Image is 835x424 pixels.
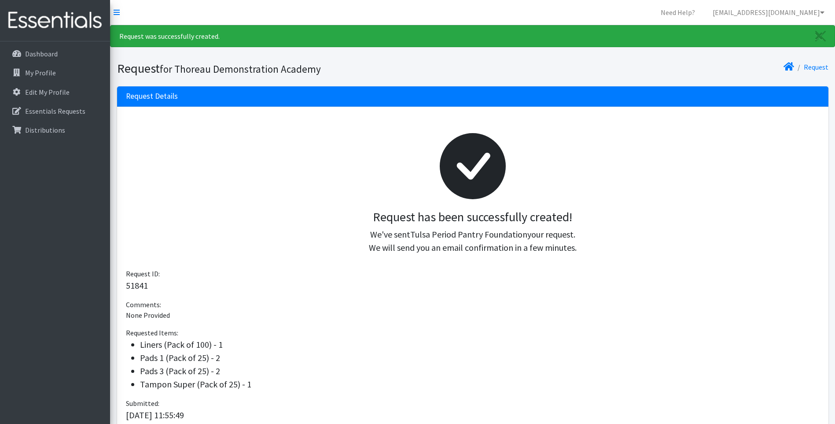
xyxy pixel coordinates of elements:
[410,229,527,240] span: Tulsa Period Pantry Foundation
[806,26,835,47] a: Close
[4,102,107,120] a: Essentials Requests
[126,409,820,422] p: [DATE] 11:55:49
[4,83,107,101] a: Edit My Profile
[140,364,820,378] li: Pads 3 (Pack of 25) - 2
[110,25,835,47] div: Request was successfully created.
[126,399,159,408] span: Submitted:
[4,64,107,82] a: My Profile
[140,351,820,364] li: Pads 1 (Pack of 25) - 2
[25,107,85,115] p: Essentials Requests
[140,378,820,391] li: Tampon Super (Pack of 25) - 1
[126,92,178,101] h3: Request Details
[706,4,831,21] a: [EMAIL_ADDRESS][DOMAIN_NAME]
[25,126,65,134] p: Distributions
[126,328,178,337] span: Requested Items:
[133,210,813,225] h3: Request has been successfully created!
[25,49,58,58] p: Dashboard
[4,121,107,139] a: Distributions
[126,269,160,278] span: Request ID:
[654,4,702,21] a: Need Help?
[25,88,70,97] p: Edit My Profile
[133,228,813,254] p: We've sent your request. We will send you an email confirmation in a few minutes.
[804,63,828,71] a: Request
[4,45,107,63] a: Dashboard
[117,61,470,76] h1: Request
[140,338,820,351] li: Liners (Pack of 100) - 1
[4,6,107,35] img: HumanEssentials
[126,311,170,320] span: None Provided
[25,68,56,77] p: My Profile
[126,300,161,309] span: Comments:
[160,63,321,75] small: for Thoreau Demonstration Academy
[126,279,820,292] p: 51841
